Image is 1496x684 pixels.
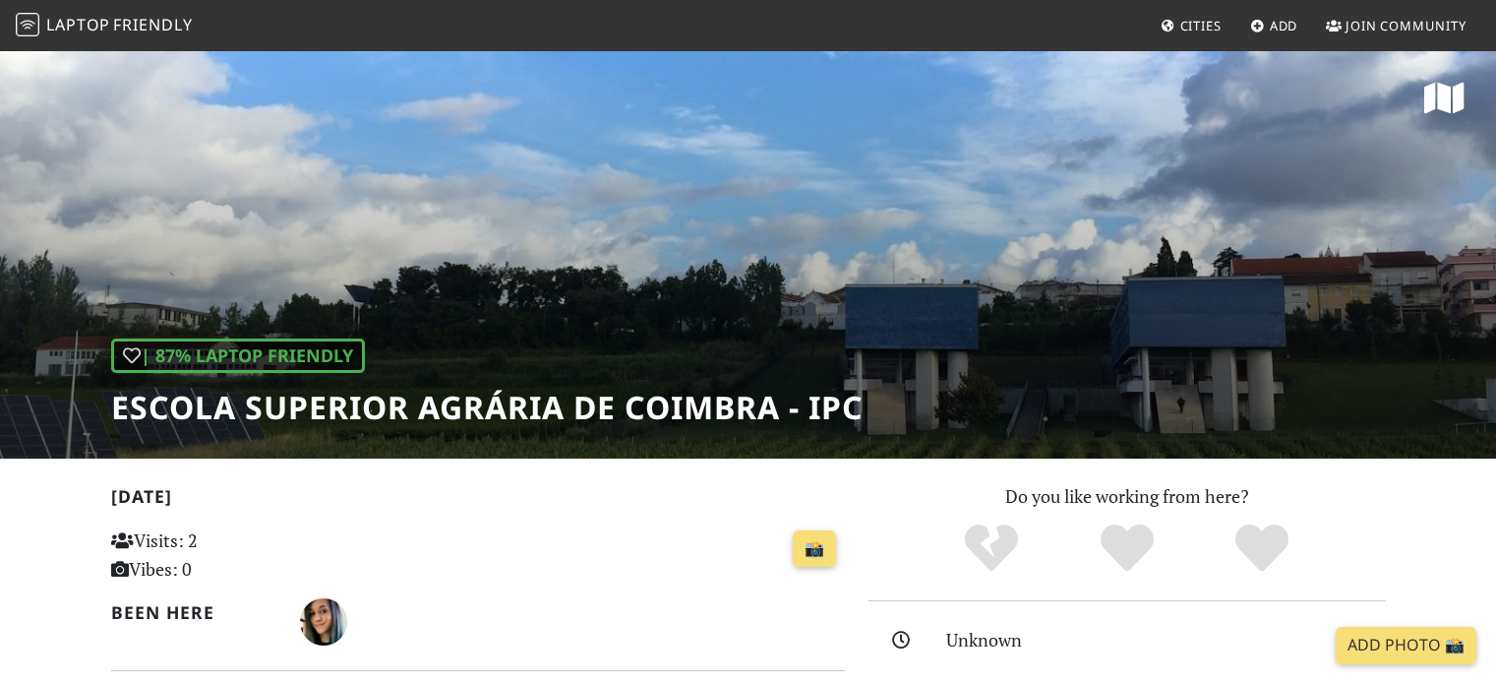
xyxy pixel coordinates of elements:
[16,9,193,43] a: LaptopFriendly LaptopFriendly
[946,626,1397,654] div: Unknown
[111,389,864,426] h1: Escola Superior Agrária de Coimbra - IPC
[1242,8,1306,43] a: Add
[924,522,1059,576] div: No
[1180,17,1222,34] span: Cities
[1318,8,1474,43] a: Join Community
[46,14,110,35] span: Laptop
[1059,522,1195,576] div: Yes
[1270,17,1298,34] span: Add
[111,339,365,373] div: | 87% Laptop Friendly
[793,530,836,568] a: 📸
[1194,522,1330,576] div: Definitely!
[111,527,340,584] p: Visits: 2 Vibes: 0
[16,13,39,36] img: LaptopFriendly
[1336,627,1476,664] a: Add Photo 📸
[113,14,192,35] span: Friendly
[300,608,347,632] span: Sonia Santos
[300,598,347,646] img: 4334-sonia.jpg
[111,486,845,515] h2: [DATE]
[111,602,277,623] h2: Been here
[1153,8,1229,43] a: Cities
[868,482,1386,511] p: Do you like working from here?
[1346,17,1466,34] span: Join Community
